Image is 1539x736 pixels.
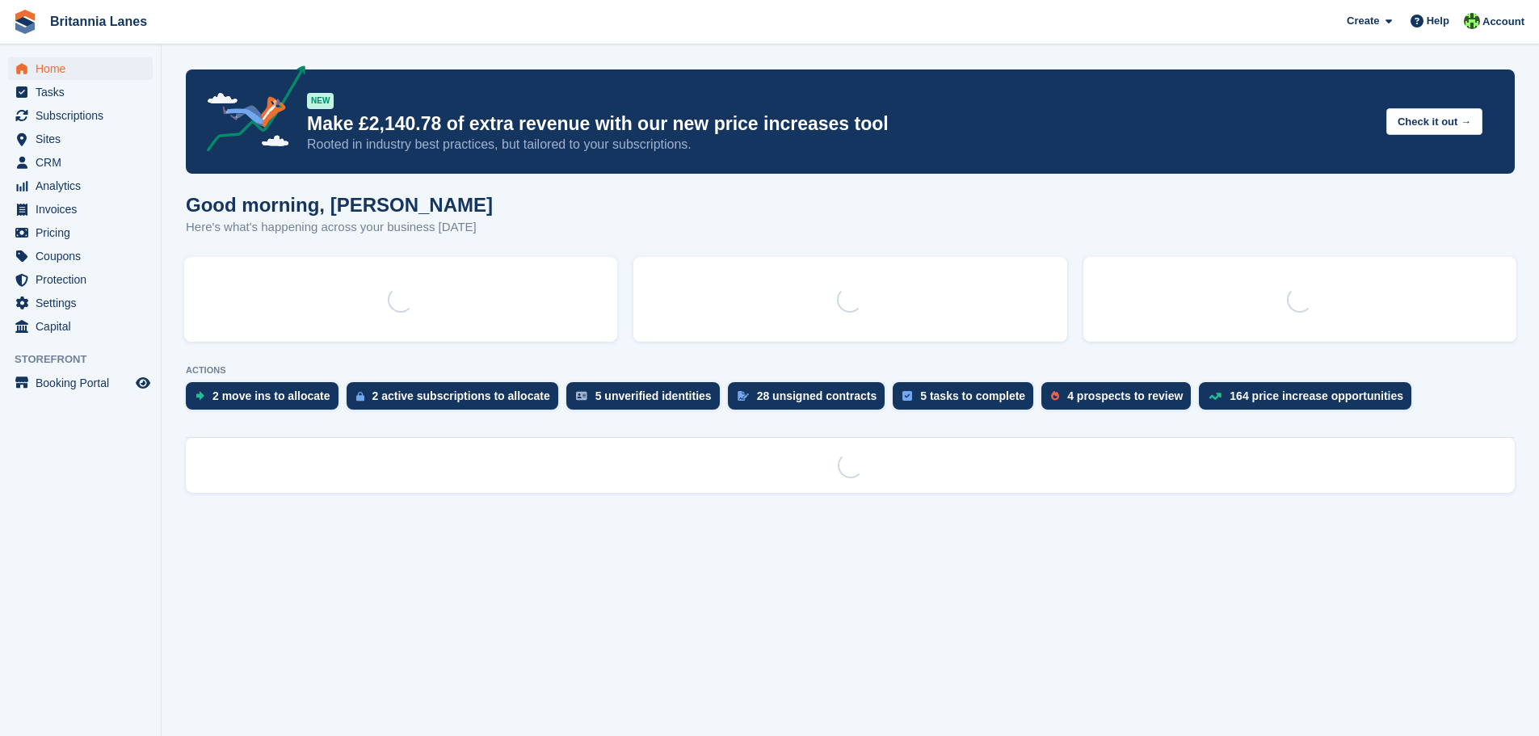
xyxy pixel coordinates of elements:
[8,372,153,394] a: menu
[8,198,153,221] a: menu
[893,382,1041,418] a: 5 tasks to complete
[566,382,728,418] a: 5 unverified identities
[36,81,132,103] span: Tasks
[920,389,1025,402] div: 5 tasks to complete
[902,391,912,401] img: task-75834270c22a3079a89374b754ae025e5fb1db73e45f91037f5363f120a921f8.svg
[307,112,1373,136] p: Make £2,140.78 of extra revenue with our new price increases tool
[8,104,153,127] a: menu
[356,391,364,402] img: active_subscription_to_allocate_icon-d502201f5373d7db506a760aba3b589e785aa758c864c3986d89f69b8ff3...
[44,8,153,35] a: Britannia Lanes
[36,151,132,174] span: CRM
[307,136,1373,154] p: Rooted in industry best practices, but tailored to your subscriptions.
[1482,14,1524,30] span: Account
[1067,389,1183,402] div: 4 prospects to review
[1230,389,1403,402] div: 164 price increase opportunities
[36,372,132,394] span: Booking Portal
[8,315,153,338] a: menu
[36,198,132,221] span: Invoices
[595,389,712,402] div: 5 unverified identities
[13,10,37,34] img: stora-icon-8386f47178a22dfd0bd8f6a31ec36ba5ce8667c1dd55bd0f319d3a0aa187defe.svg
[36,175,132,197] span: Analytics
[372,389,550,402] div: 2 active subscriptions to allocate
[347,382,566,418] a: 2 active subscriptions to allocate
[1199,382,1419,418] a: 164 price increase opportunities
[1386,108,1482,135] button: Check it out →
[738,391,749,401] img: contract_signature_icon-13c848040528278c33f63329250d36e43548de30e8caae1d1a13099fd9432cc5.svg
[8,128,153,150] a: menu
[36,57,132,80] span: Home
[1041,382,1199,418] a: 4 prospects to review
[8,292,153,314] a: menu
[15,351,161,368] span: Storefront
[36,104,132,127] span: Subscriptions
[186,194,493,216] h1: Good morning, [PERSON_NAME]
[1051,391,1059,401] img: prospect-51fa495bee0391a8d652442698ab0144808aea92771e9ea1ae160a38d050c398.svg
[36,245,132,267] span: Coupons
[8,151,153,174] a: menu
[193,65,306,158] img: price-adjustments-announcement-icon-8257ccfd72463d97f412b2fc003d46551f7dbcb40ab6d574587a9cd5c0d94...
[1464,13,1480,29] img: Robert Parr
[728,382,894,418] a: 28 unsigned contracts
[8,175,153,197] a: menu
[36,292,132,314] span: Settings
[212,389,330,402] div: 2 move ins to allocate
[576,391,587,401] img: verify_identity-adf6edd0f0f0b5bbfe63781bf79b02c33cf7c696d77639b501bdc392416b5a36.svg
[1427,13,1449,29] span: Help
[8,221,153,244] a: menu
[8,81,153,103] a: menu
[757,389,877,402] div: 28 unsigned contracts
[133,373,153,393] a: Preview store
[8,57,153,80] a: menu
[307,93,334,109] div: NEW
[8,245,153,267] a: menu
[1209,393,1222,400] img: price_increase_opportunities-93ffe204e8149a01c8c9dc8f82e8f89637d9d84a8eef4429ea346261dce0b2c0.svg
[186,382,347,418] a: 2 move ins to allocate
[186,365,1515,376] p: ACTIONS
[36,268,132,291] span: Protection
[1347,13,1379,29] span: Create
[36,128,132,150] span: Sites
[186,218,493,237] p: Here's what's happening across your business [DATE]
[196,391,204,401] img: move_ins_to_allocate_icon-fdf77a2bb77ea45bf5b3d319d69a93e2d87916cf1d5bf7949dd705db3b84f3ca.svg
[8,268,153,291] a: menu
[36,315,132,338] span: Capital
[36,221,132,244] span: Pricing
